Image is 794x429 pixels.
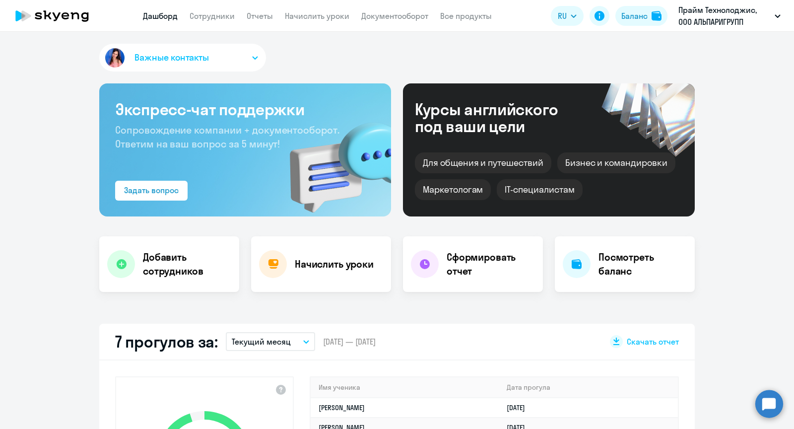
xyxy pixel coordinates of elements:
[115,332,218,352] h2: 7 прогулов за:
[285,11,349,21] a: Начислить уроки
[652,11,662,21] img: balance
[627,336,679,347] span: Скачать отчет
[134,51,209,64] span: Важные контакты
[361,11,428,21] a: Документооборот
[226,332,315,351] button: Текущий месяц
[124,184,179,196] div: Задать вопрос
[311,377,499,398] th: Имя ученика
[598,250,687,278] h4: Посмотреть баланс
[143,250,231,278] h4: Добавить сотрудников
[557,152,675,173] div: Бизнес и командировки
[447,250,535,278] h4: Сформировать отчет
[275,105,391,216] img: bg-img
[678,4,771,28] p: Прайм Технолоджис, ООО АЛЬПАРИГРУПП
[621,10,648,22] div: Баланс
[415,101,585,135] div: Курсы английского под ваши цели
[319,403,365,412] a: [PERSON_NAME]
[115,124,339,150] span: Сопровождение компании + документооборот. Ответим на ваш вопрос за 5 минут!
[499,377,678,398] th: Дата прогула
[673,4,786,28] button: Прайм Технолоджис, ООО АЛЬПАРИГРУПП
[295,257,374,271] h4: Начислить уроки
[115,181,188,201] button: Задать вопрос
[115,99,375,119] h3: Экспресс-чат поддержки
[232,336,291,348] p: Текущий месяц
[415,179,491,200] div: Маркетологам
[103,46,127,70] img: avatar
[507,403,533,412] a: [DATE]
[440,11,492,21] a: Все продукты
[143,11,178,21] a: Дашборд
[247,11,273,21] a: Отчеты
[497,179,582,200] div: IT-специалистам
[415,152,551,173] div: Для общения и путешествий
[99,44,266,71] button: Важные контакты
[323,336,376,347] span: [DATE] — [DATE]
[190,11,235,21] a: Сотрудники
[558,10,567,22] span: RU
[615,6,667,26] button: Балансbalance
[551,6,584,26] button: RU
